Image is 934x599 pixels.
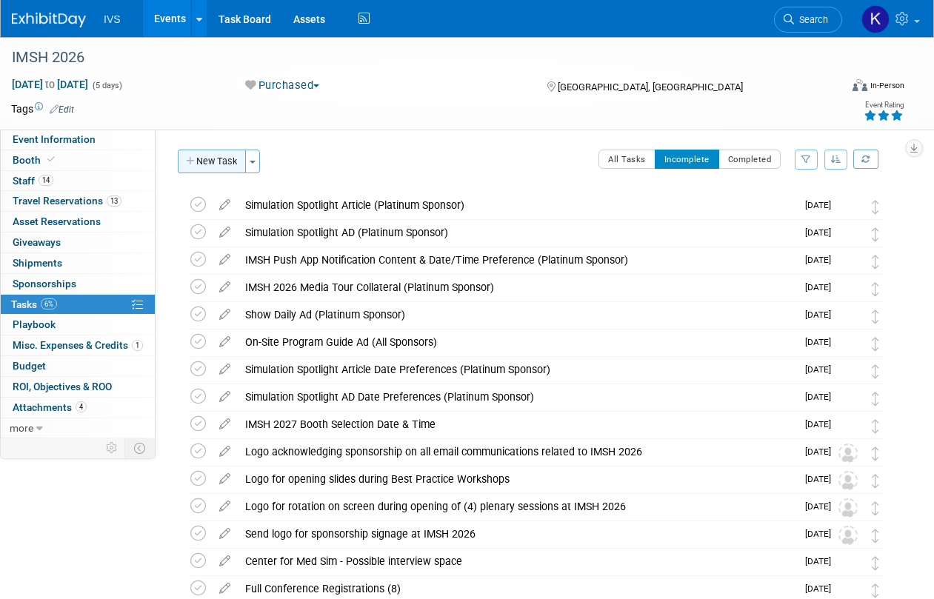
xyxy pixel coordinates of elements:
[13,360,46,372] span: Budget
[1,295,155,315] a: Tasks6%
[805,255,838,265] span: [DATE]
[872,364,879,378] i: Move task
[212,390,238,404] a: edit
[1,212,155,232] a: Asset Reservations
[212,308,238,321] a: edit
[12,13,86,27] img: ExhibitDay
[212,335,238,349] a: edit
[47,155,55,164] i: Booth reservation complete
[1,232,155,252] a: Giveaways
[1,253,155,273] a: Shipments
[805,501,838,512] span: [DATE]
[238,466,796,492] div: Logo for opening slides during Best Practice Workshops
[212,472,238,486] a: edit
[238,220,796,245] div: Simulation Spotlight AD (Platinum Sponsor)
[238,193,796,218] div: Simulation Spotlight Article (Platinum Sponsor)
[178,150,246,173] button: New Task
[7,44,828,71] div: IMSH 2026
[238,302,796,327] div: Show Daily Ad (Platinum Sponsor)
[43,78,57,90] span: to
[872,200,879,214] i: Move task
[864,101,904,109] div: Event Rating
[132,340,143,351] span: 1
[13,278,76,290] span: Sponsorships
[805,446,838,457] span: [DATE]
[598,150,656,169] button: All Tasks
[838,526,858,545] img: Unassigned
[13,318,56,330] span: Playbook
[1,274,155,294] a: Sponsorships
[872,227,879,241] i: Move task
[872,446,879,461] i: Move task
[872,556,879,570] i: Move task
[558,81,743,93] span: [GEOGRAPHIC_DATA], [GEOGRAPHIC_DATA]
[13,381,112,392] span: ROI, Objectives & ROO
[805,474,838,484] span: [DATE]
[212,582,238,595] a: edit
[238,384,796,409] div: Simulation Spotlight AD Date Preferences (Platinum Sponsor)
[1,356,155,376] a: Budget
[872,419,879,433] i: Move task
[853,150,878,169] a: Refresh
[838,389,858,408] img: Carrie Rhoads
[91,81,122,90] span: (5 days)
[1,130,155,150] a: Event Information
[212,363,238,376] a: edit
[212,281,238,294] a: edit
[838,334,858,353] img: Carrie Rhoads
[99,438,125,458] td: Personalize Event Tab Strip
[238,439,796,464] div: Logo acknowledging sponsorship on all email communications related to IMSH 2026
[13,339,143,351] span: Misc. Expenses & Credits
[212,418,238,431] a: edit
[13,236,61,248] span: Giveaways
[805,364,838,375] span: [DATE]
[805,282,838,292] span: [DATE]
[13,154,58,166] span: Booth
[838,498,858,518] img: Unassigned
[212,500,238,513] a: edit
[13,175,53,187] span: Staff
[13,215,101,227] span: Asset Reservations
[104,13,121,25] span: IVS
[805,309,838,320] span: [DATE]
[872,474,879,488] i: Move task
[872,583,879,598] i: Move task
[872,255,879,269] i: Move task
[238,275,796,300] div: IMSH 2026 Media Tour Collateral (Platinum Sponsor)
[805,556,838,566] span: [DATE]
[39,175,53,186] span: 14
[11,78,89,91] span: [DATE] [DATE]
[838,252,858,271] img: Carrie Rhoads
[872,392,879,406] i: Move task
[13,133,96,145] span: Event Information
[805,227,838,238] span: [DATE]
[1,150,155,170] a: Booth
[212,226,238,239] a: edit
[238,329,796,355] div: On-Site Program Guide Ad (All Sponsors)
[1,315,155,335] a: Playbook
[838,553,858,572] img: Kyle Shelstad
[212,445,238,458] a: edit
[13,195,121,207] span: Travel Reservations
[774,77,904,99] div: Event Format
[13,401,87,413] span: Attachments
[238,549,796,574] div: Center for Med Sim - Possible interview space
[212,555,238,568] a: edit
[212,253,238,267] a: edit
[10,422,33,434] span: more
[1,191,155,211] a: Travel Reservations13
[76,401,87,412] span: 4
[13,257,62,269] span: Shipments
[50,104,74,115] a: Edit
[870,80,904,91] div: In-Person
[805,583,838,594] span: [DATE]
[238,521,796,546] div: Send logo for sponsorship signage at IMSH 2026
[853,79,867,91] img: Format-Inperson.png
[1,377,155,397] a: ROI, Objectives & ROO
[212,527,238,541] a: edit
[238,494,796,519] div: Logo for rotation on screen during opening of (4) plenary sessions at IMSH 2026
[1,398,155,418] a: Attachments4
[805,419,838,429] span: [DATE]
[872,282,879,296] i: Move task
[1,335,155,355] a: Misc. Expenses & Credits1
